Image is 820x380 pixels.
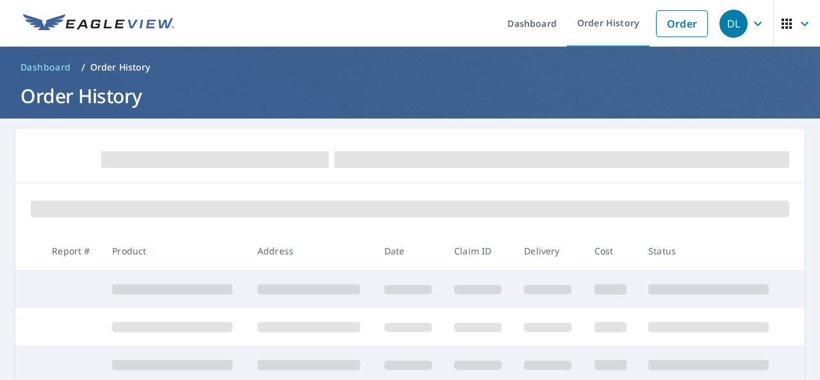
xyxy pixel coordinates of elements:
[374,232,444,270] th: Date
[584,232,639,270] th: Cost
[247,232,374,270] th: Address
[102,232,247,270] th: Product
[514,232,584,270] th: Delivery
[20,61,71,74] span: Dashboard
[15,57,76,78] a: Dashboard
[23,14,174,33] img: EV Logo
[81,60,85,75] li: /
[42,232,102,270] th: Report #
[638,232,783,270] th: Status
[15,57,805,78] nav: breadcrumb
[444,232,514,270] th: Claim ID
[90,61,151,74] p: Order History
[15,83,805,109] h1: Order History
[656,10,708,37] a: Order
[719,10,748,38] div: DL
